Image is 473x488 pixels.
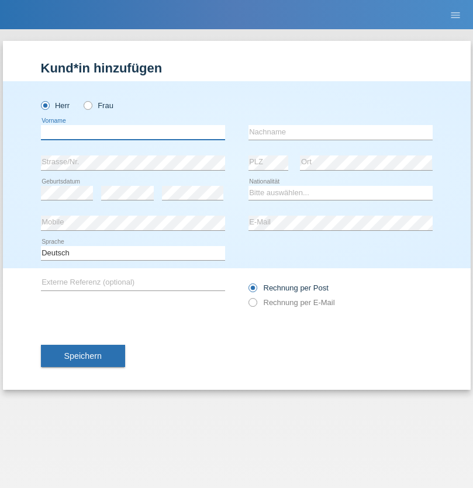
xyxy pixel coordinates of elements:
span: Speichern [64,351,102,361]
label: Herr [41,101,70,110]
label: Rechnung per Post [248,283,329,292]
input: Herr [41,101,49,109]
label: Frau [84,101,113,110]
input: Rechnung per E-Mail [248,298,256,313]
label: Rechnung per E-Mail [248,298,335,307]
i: menu [450,9,461,21]
input: Frau [84,101,91,109]
button: Speichern [41,345,125,367]
input: Rechnung per Post [248,283,256,298]
h1: Kund*in hinzufügen [41,61,433,75]
a: menu [444,11,467,18]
